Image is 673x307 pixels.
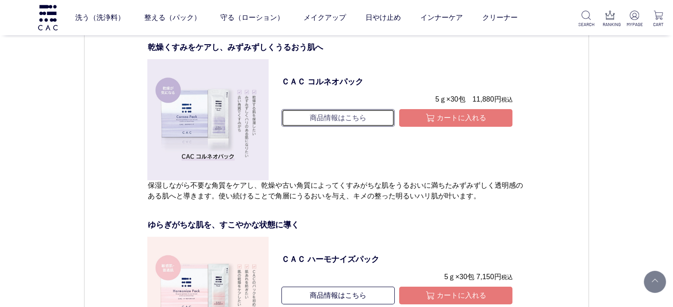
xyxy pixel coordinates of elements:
[420,5,463,30] a: インナーケア
[650,21,666,28] p: CART
[482,5,518,30] a: クリーナー
[281,272,513,287] p: 5ｇ×30包 7,150円
[147,219,525,231] p: ゆらぎがちな肌を、すこやかな状態に導く
[93,52,100,59] img: tab_keywords_by_traffic_grey.svg
[304,5,346,30] a: メイクアップ
[147,59,268,180] img: ＣＡＣコルネオパック
[14,23,21,31] img: website_grey.svg
[40,53,74,59] div: ドメイン概要
[627,21,642,28] p: MYPAGE
[103,53,142,59] div: キーワード流入
[220,5,284,30] a: 守る（ローション）
[501,274,512,280] span: 税込
[281,254,513,265] a: ＣＡＣ ハーモナイズパック
[23,23,102,31] div: ドメイン: [DOMAIN_NAME]
[603,11,618,28] a: RANKING
[603,21,618,28] p: RANKING
[37,5,59,30] img: logo
[399,287,512,304] button: カートに入れる
[281,287,395,304] a: 商品情報はこちら
[365,5,401,30] a: 日やけ止め
[650,11,666,28] a: CART
[578,21,594,28] p: SEARCH
[399,109,512,127] button: カートに入れる
[25,14,43,21] div: v 4.0.25
[147,180,525,201] p: 保湿しながら不要な角質をケアし、乾燥や古い角質によってくすみがちな肌をうるおいに満ちたみずみずしく透明感のある肌へと導きます。使い続けることで角層にうるおいを与え、キメの整った明るいハリ肌が叶います。
[281,109,395,127] a: 商品情報はこちら
[281,76,513,88] a: ＣＡＣ コルネオパック
[578,11,594,28] a: SEARCH
[627,11,642,28] a: MYPAGE
[501,96,512,103] span: 税込
[30,52,37,59] img: tab_domain_overview_orange.svg
[75,5,125,30] a: 洗う（洗浄料）
[14,14,21,21] img: logo_orange.svg
[281,94,513,109] p: 5ｇ×30包 11,880円
[144,5,201,30] a: 整える（パック）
